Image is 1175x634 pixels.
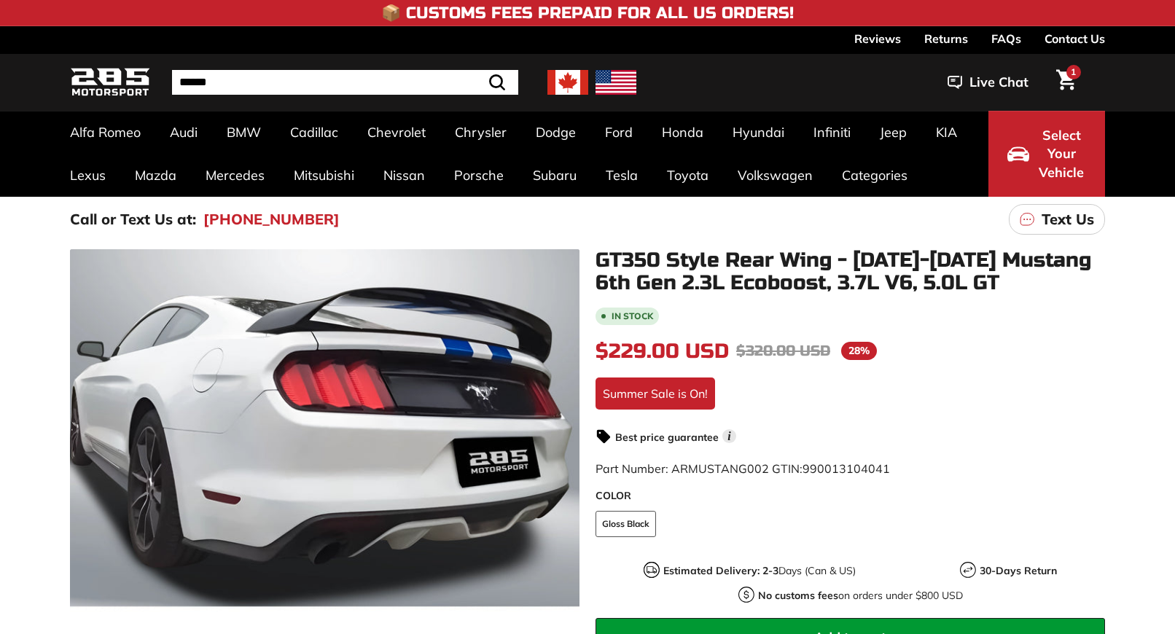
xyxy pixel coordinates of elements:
a: Mazda [120,154,191,197]
a: Ford [590,111,647,154]
a: Lexus [55,154,120,197]
a: Hyundai [718,111,799,154]
a: Returns [924,26,968,51]
span: Select Your Vehicle [1037,126,1086,182]
label: COLOR [596,488,1105,504]
span: $229.00 USD [596,339,729,364]
a: Infiniti [799,111,865,154]
a: Nissan [369,154,440,197]
h1: GT350 Style Rear Wing - [DATE]-[DATE] Mustang 6th Gen 2.3L Ecoboost, 3.7L V6, 5.0L GT [596,249,1105,294]
img: Logo_285_Motorsport_areodynamics_components [70,66,150,100]
strong: Best price guarantee [615,431,719,444]
span: Live Chat [969,73,1028,92]
span: i [722,429,736,443]
a: FAQs [991,26,1021,51]
strong: No customs fees [758,589,838,602]
a: Chrysler [440,111,521,154]
a: Subaru [518,154,591,197]
a: Mercedes [191,154,279,197]
strong: 30-Days Return [980,564,1057,577]
span: 1 [1071,66,1076,77]
a: Cadillac [276,111,353,154]
a: Dodge [521,111,590,154]
a: BMW [212,111,276,154]
span: $320.00 USD [736,342,830,360]
a: Toyota [652,154,723,197]
p: on orders under $800 USD [758,588,963,603]
a: Mitsubishi [279,154,369,197]
a: KIA [921,111,972,154]
a: Chevrolet [353,111,440,154]
input: Search [172,70,518,95]
span: 990013104041 [803,461,890,476]
a: Categories [827,154,922,197]
span: 28% [841,342,877,360]
a: Audi [155,111,212,154]
a: Tesla [591,154,652,197]
a: Reviews [854,26,901,51]
b: In stock [612,312,653,321]
a: Honda [647,111,718,154]
h4: 📦 Customs Fees Prepaid for All US Orders! [381,4,794,22]
a: Porsche [440,154,518,197]
a: Volkswagen [723,154,827,197]
p: Call or Text Us at: [70,208,196,230]
span: Part Number: ARMUSTANG002 GTIN: [596,461,890,476]
div: Summer Sale is On! [596,377,715,410]
button: Live Chat [929,64,1047,101]
a: Jeep [865,111,921,154]
a: Contact Us [1045,26,1105,51]
a: Alfa Romeo [55,111,155,154]
p: Text Us [1042,208,1094,230]
a: [PHONE_NUMBER] [203,208,340,230]
button: Select Your Vehicle [988,111,1105,197]
a: Text Us [1009,204,1105,235]
strong: Estimated Delivery: 2-3 [663,564,778,577]
a: Cart [1047,58,1085,107]
p: Days (Can & US) [663,563,856,579]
